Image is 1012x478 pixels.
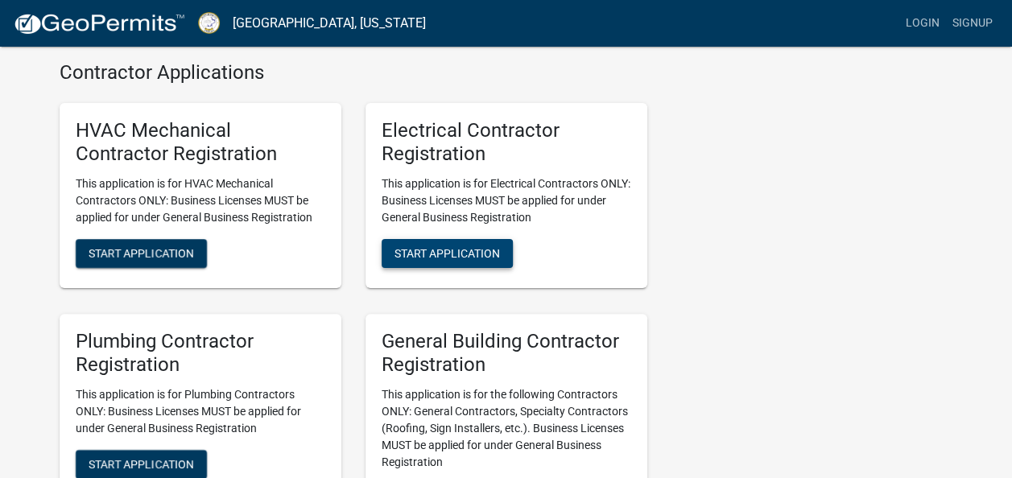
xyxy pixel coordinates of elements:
[76,119,325,166] h5: HVAC Mechanical Contractor Registration
[382,330,631,377] h5: General Building Contractor Registration
[233,10,426,37] a: [GEOGRAPHIC_DATA], [US_STATE]
[394,246,500,259] span: Start Application
[382,386,631,471] p: This application is for the following Contractors ONLY: General Contractors, Specialty Contractor...
[76,239,207,268] button: Start Application
[60,61,647,84] h4: Contractor Applications
[899,8,946,39] a: Login
[382,175,631,226] p: This application is for Electrical Contractors ONLY: Business Licenses MUST be applied for under ...
[89,457,194,470] span: Start Application
[382,119,631,166] h5: Electrical Contractor Registration
[89,246,194,259] span: Start Application
[382,239,513,268] button: Start Application
[946,8,999,39] a: Signup
[76,175,325,226] p: This application is for HVAC Mechanical Contractors ONLY: Business Licenses MUST be applied for u...
[76,330,325,377] h5: Plumbing Contractor Registration
[198,12,220,34] img: Putnam County, Georgia
[76,386,325,437] p: This application is for Plumbing Contractors ONLY: Business Licenses MUST be applied for under Ge...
